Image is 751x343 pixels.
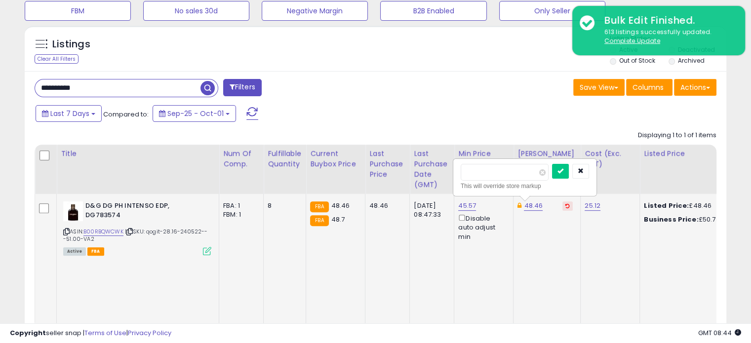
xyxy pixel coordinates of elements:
div: Bulk Edit Finished. [597,13,738,28]
h5: Listings [52,38,90,51]
span: Compared to: [103,110,149,119]
img: 31aUdcPPWOL._SL40_.jpg [63,201,83,221]
button: Negative Margin [262,1,368,21]
strong: Copyright [10,328,46,338]
div: FBM: 1 [223,210,256,219]
div: 8 [268,201,298,210]
a: Privacy Policy [128,328,171,338]
a: 48.46 [524,201,543,211]
a: 25.12 [585,201,600,211]
button: Save View [573,79,625,96]
span: Last 7 Days [50,109,89,118]
button: Filters [223,79,262,96]
button: Last 7 Days [36,105,102,122]
div: This will override store markup [461,181,589,191]
u: Complete Update [604,37,660,45]
button: Only Seller [499,1,605,21]
div: £50.74 [644,215,726,224]
div: 613 listings successfully updated. [597,28,738,46]
span: Columns [632,82,664,92]
div: Last Purchase Date (GMT) [414,149,450,190]
b: Business Price: [644,215,698,224]
div: Fulfillable Quantity [268,149,302,169]
div: Clear All Filters [35,54,79,64]
div: [PERSON_NAME] [517,149,576,159]
div: Cost (Exc. VAT) [585,149,635,169]
div: Listed Price [644,149,729,159]
div: Title [61,149,215,159]
b: D&G DG PH INTENSO EDP, DG783574 [85,201,205,222]
a: 45.57 [458,201,476,211]
span: All listings currently available for purchase on Amazon [63,247,86,256]
label: Archived [677,56,704,65]
b: Listed Price: [644,201,689,210]
button: Columns [626,79,672,96]
span: | SKU: qogit-28.16-240522---51.00-VA2 [63,228,208,242]
a: B00RBQWCWK [83,228,123,236]
button: FBM [25,1,131,21]
span: 2025-10-9 08:44 GMT [698,328,741,338]
div: Current Buybox Price [310,149,361,169]
a: Terms of Use [84,328,126,338]
div: Num of Comp. [223,149,259,169]
span: 48.7 [331,215,345,224]
button: Actions [674,79,716,96]
button: No sales 30d [143,1,249,21]
span: FBA [87,247,104,256]
small: FBA [310,201,328,212]
div: FBA: 1 [223,201,256,210]
div: Min Price [458,149,509,159]
div: £48.46 [644,201,726,210]
div: [DATE] 08:47:33 [414,201,446,219]
button: B2B Enabled [380,1,486,21]
span: 48.46 [331,201,350,210]
div: 48.46 [369,201,402,210]
small: FBA [310,215,328,226]
div: Displaying 1 to 1 of 1 items [638,131,716,140]
div: ASIN: [63,201,211,254]
div: Disable auto adjust min [458,213,506,241]
label: Out of Stock [619,56,655,65]
div: seller snap | | [10,329,171,338]
span: Sep-25 - Oct-01 [167,109,224,118]
button: Sep-25 - Oct-01 [153,105,236,122]
div: Last Purchase Price [369,149,405,180]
